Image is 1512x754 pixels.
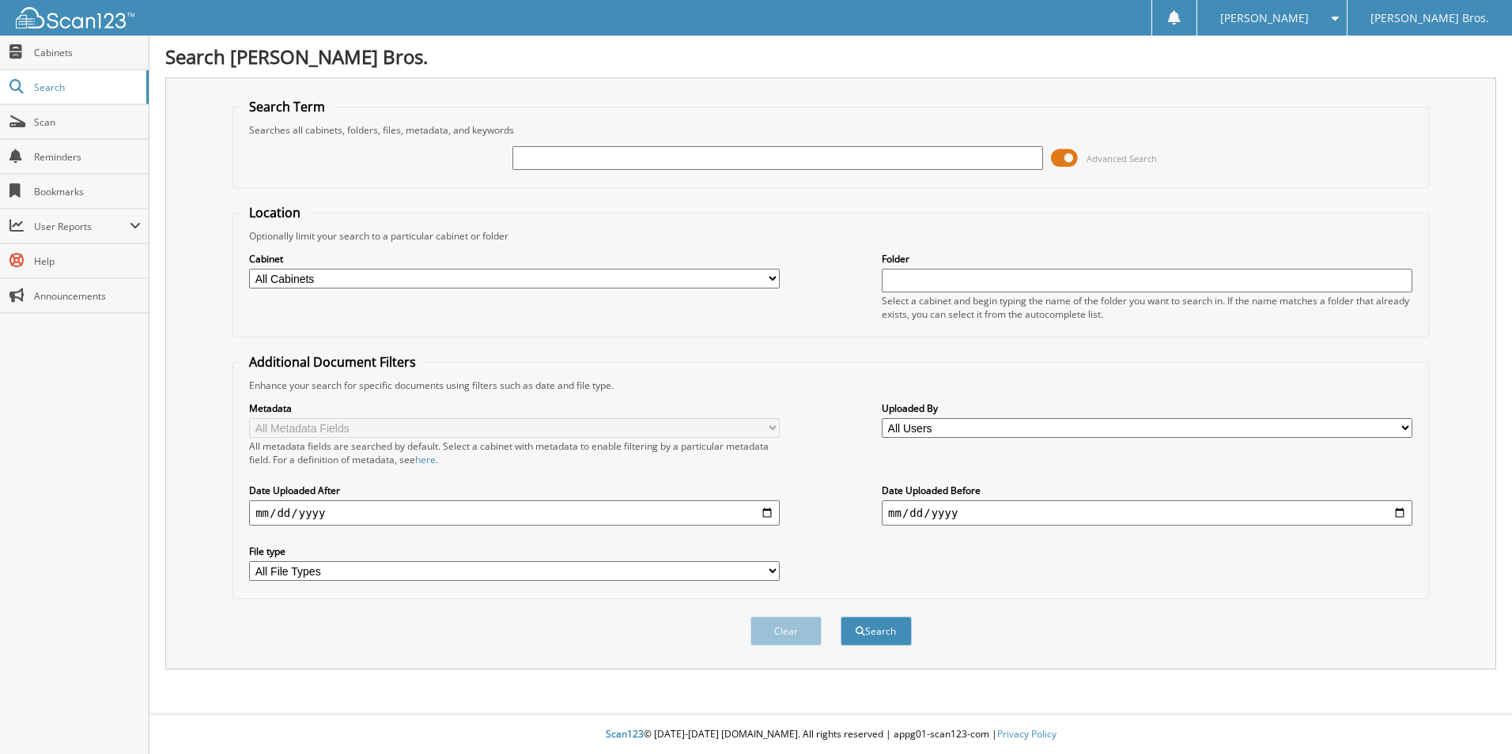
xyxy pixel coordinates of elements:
[241,204,308,221] legend: Location
[34,220,130,233] span: User Reports
[882,484,1412,497] label: Date Uploaded Before
[882,252,1412,266] label: Folder
[241,98,333,115] legend: Search Term
[882,500,1412,526] input: end
[606,727,644,741] span: Scan123
[249,402,780,415] label: Metadata
[249,252,780,266] label: Cabinet
[997,727,1057,741] a: Privacy Policy
[882,402,1412,415] label: Uploaded By
[34,46,141,59] span: Cabinets
[249,484,780,497] label: Date Uploaded After
[249,545,780,558] label: File type
[1433,678,1512,754] iframe: Chat Widget
[1087,153,1157,164] span: Advanced Search
[34,150,141,164] span: Reminders
[16,7,134,28] img: scan123-logo-white.svg
[34,254,141,268] span: Help
[241,229,1420,243] div: Optionally limit your search to a particular cabinet or folder
[882,294,1412,321] div: Select a cabinet and begin typing the name of the folder you want to search in. If the name match...
[249,500,780,526] input: start
[750,616,822,646] button: Clear
[149,715,1512,754] div: © [DATE]-[DATE] [DOMAIN_NAME]. All rights reserved | appg01-scan123-com |
[241,353,424,371] legend: Additional Document Filters
[415,453,436,466] a: here
[34,115,141,129] span: Scan
[1220,13,1309,23] span: [PERSON_NAME]
[249,439,780,466] div: All metadata fields are searched by default. Select a cabinet with metadata to enable filtering b...
[34,185,141,198] span: Bookmarks
[34,81,138,94] span: Search
[241,123,1420,137] div: Searches all cabinets, folders, files, metadata, and keywords
[165,43,1496,70] h1: Search [PERSON_NAME] Bros.
[241,379,1420,392] div: Enhance your search for specific documents using filters such as date and file type.
[1370,13,1489,23] span: [PERSON_NAME] Bros.
[34,289,141,303] span: Announcements
[841,616,912,646] button: Search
